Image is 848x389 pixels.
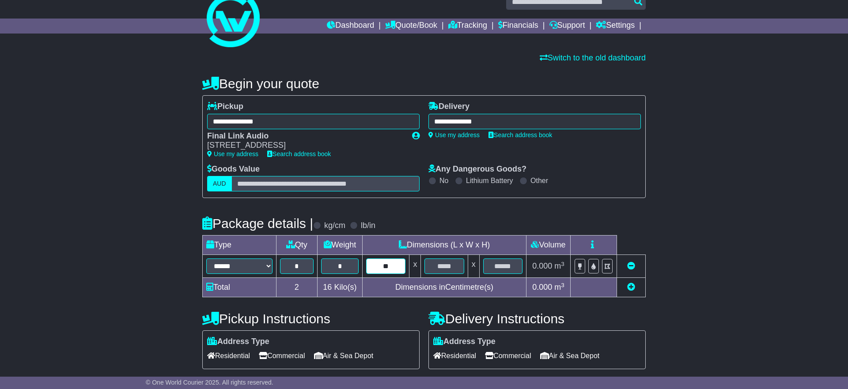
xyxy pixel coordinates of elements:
td: 2 [276,278,318,297]
td: Dimensions in Centimetre(s) [363,278,526,297]
a: Switch to the old dashboard [540,53,646,62]
label: lb/in [361,221,375,231]
span: Air & Sea Depot [314,349,374,363]
h4: Delivery Instructions [428,311,646,326]
sup: 3 [561,261,564,267]
a: Support [549,19,585,34]
span: Commercial [485,349,531,363]
a: Remove this item [627,262,635,270]
a: Add new item [627,283,635,292]
span: 0.000 [532,262,552,270]
h4: Begin your quote [202,76,646,91]
td: Weight [317,236,363,255]
td: Type [203,236,276,255]
td: Total [203,278,276,297]
span: 0.000 [532,283,552,292]
td: Kilo(s) [317,278,363,297]
h4: Package details | [202,216,313,231]
label: Delivery [428,102,469,112]
label: Goods Value [207,165,260,174]
td: Volume [526,236,570,255]
span: m [554,283,564,292]
a: Quote/Book [385,19,437,34]
a: Dashboard [327,19,374,34]
a: Search address book [488,131,552,138]
a: Tracking [448,19,487,34]
label: Other [530,176,548,185]
span: Residential [207,349,250,363]
span: 16 [323,283,332,292]
span: m [554,262,564,270]
label: kg/cm [324,221,345,231]
a: Financials [498,19,538,34]
td: Dimensions (L x W x H) [363,236,526,255]
label: Address Type [433,337,496,347]
label: No [439,176,448,185]
label: Any Dangerous Goods? [428,165,526,174]
label: Address Type [207,337,269,347]
sup: 3 [561,282,564,288]
a: Settings [596,19,635,34]
a: Use my address [207,150,258,157]
a: Use my address [428,131,480,138]
a: Search address book [267,150,331,157]
h4: Pickup Instructions [202,311,420,326]
label: AUD [207,176,232,191]
td: x [409,255,421,278]
span: Commercial [259,349,305,363]
td: x [468,255,479,278]
label: Lithium Battery [466,176,513,185]
span: © One World Courier 2025. All rights reserved. [146,379,273,386]
label: Pickup [207,102,243,112]
span: Residential [433,349,476,363]
span: Air & Sea Depot [540,349,600,363]
div: [STREET_ADDRESS] [207,141,403,150]
div: Final Link Audio [207,131,403,141]
td: Qty [276,236,318,255]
